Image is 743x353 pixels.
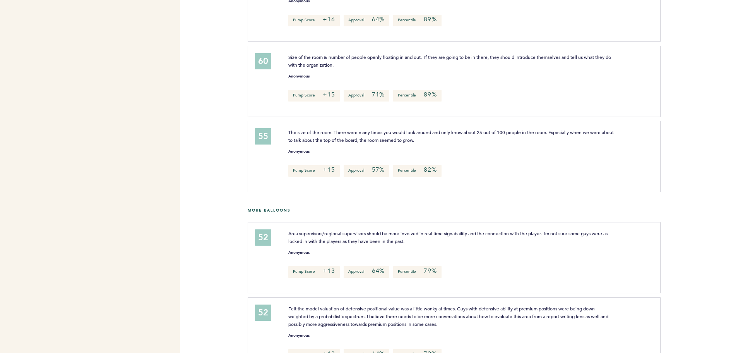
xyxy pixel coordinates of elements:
[372,267,385,275] em: 64%
[288,334,310,338] small: Anonymous
[424,166,437,174] em: 82%
[323,267,335,275] em: +13
[288,251,310,255] small: Anonymous
[372,15,385,23] em: 64%
[288,305,609,327] span: Felt the model valuation of defensive positional value was a little wonky at times. Guys with def...
[288,165,339,177] p: Pump Score
[424,91,437,98] em: 89%
[323,91,335,98] em: +15
[255,229,271,246] div: 52
[424,267,437,275] em: 79%
[393,266,441,278] p: Percentile
[344,266,389,278] p: Approval
[344,165,389,177] p: Approval
[248,208,737,213] h5: More Balloons
[288,90,339,102] p: Pump Score
[255,128,271,145] div: 55
[372,166,385,174] em: 57%
[288,15,339,26] p: Pump Score
[288,150,310,153] small: Anonymous
[288,230,609,244] span: Area supervisors/regional supervisors should be more involved in real time signabaility and the c...
[288,54,612,68] span: Size of the room & number of people openly floating in and out. If they are going to be in there,...
[255,53,271,69] div: 60
[288,129,615,143] span: The size of the room. There were many times you would look around and only know about 25 out of 1...
[393,15,441,26] p: Percentile
[323,166,335,174] em: +15
[255,305,271,321] div: 52
[323,15,335,23] em: +16
[288,266,339,278] p: Pump Score
[393,165,441,177] p: Percentile
[424,15,437,23] em: 89%
[344,90,389,102] p: Approval
[393,90,441,102] p: Percentile
[344,15,389,26] p: Approval
[372,91,385,98] em: 71%
[288,74,310,78] small: Anonymous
